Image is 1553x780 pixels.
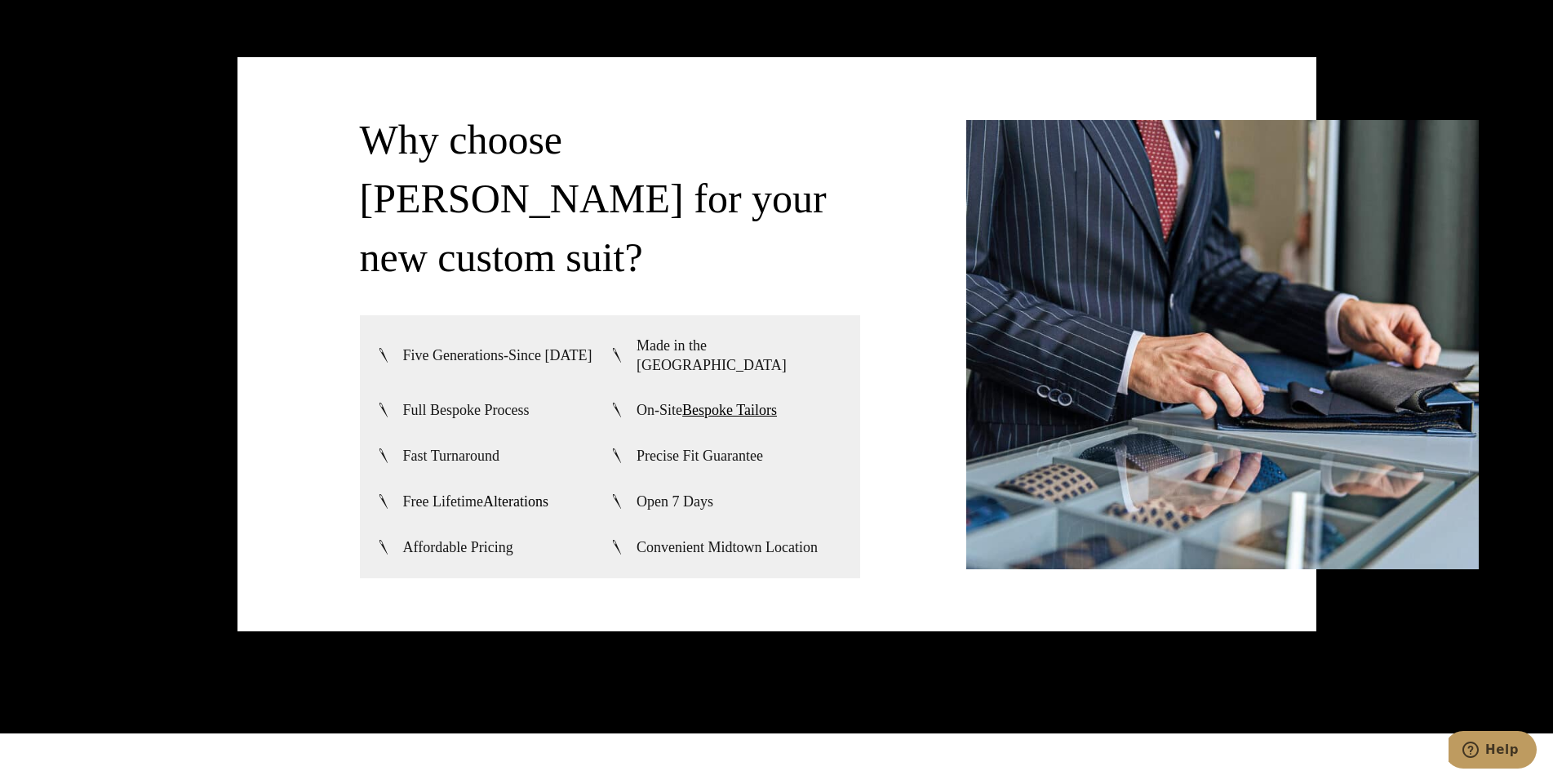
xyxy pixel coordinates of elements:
[637,537,818,557] span: Convenient Midtown Location
[637,336,844,375] span: Made in the [GEOGRAPHIC_DATA]
[637,446,763,466] span: Precise Fit Guarantee
[403,446,500,466] span: Fast Turnaround
[637,492,713,511] span: Open 7 Days
[360,110,860,287] h3: Why choose [PERSON_NAME] for your new custom suit?
[403,400,530,420] span: Full Bespoke Process
[483,493,548,510] a: Alterations
[637,400,777,420] span: On-Site
[403,345,592,365] span: Five Generations-Since [DATE]
[403,537,513,557] span: Affordable Pricing
[403,492,548,511] span: Free Lifetime
[1449,731,1537,772] iframe: Opens a widget where you can chat to one of our agents
[966,120,1480,569] img: Client thumbing through Piacenza fabric swatch book.
[682,402,777,418] a: Bespoke Tailors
